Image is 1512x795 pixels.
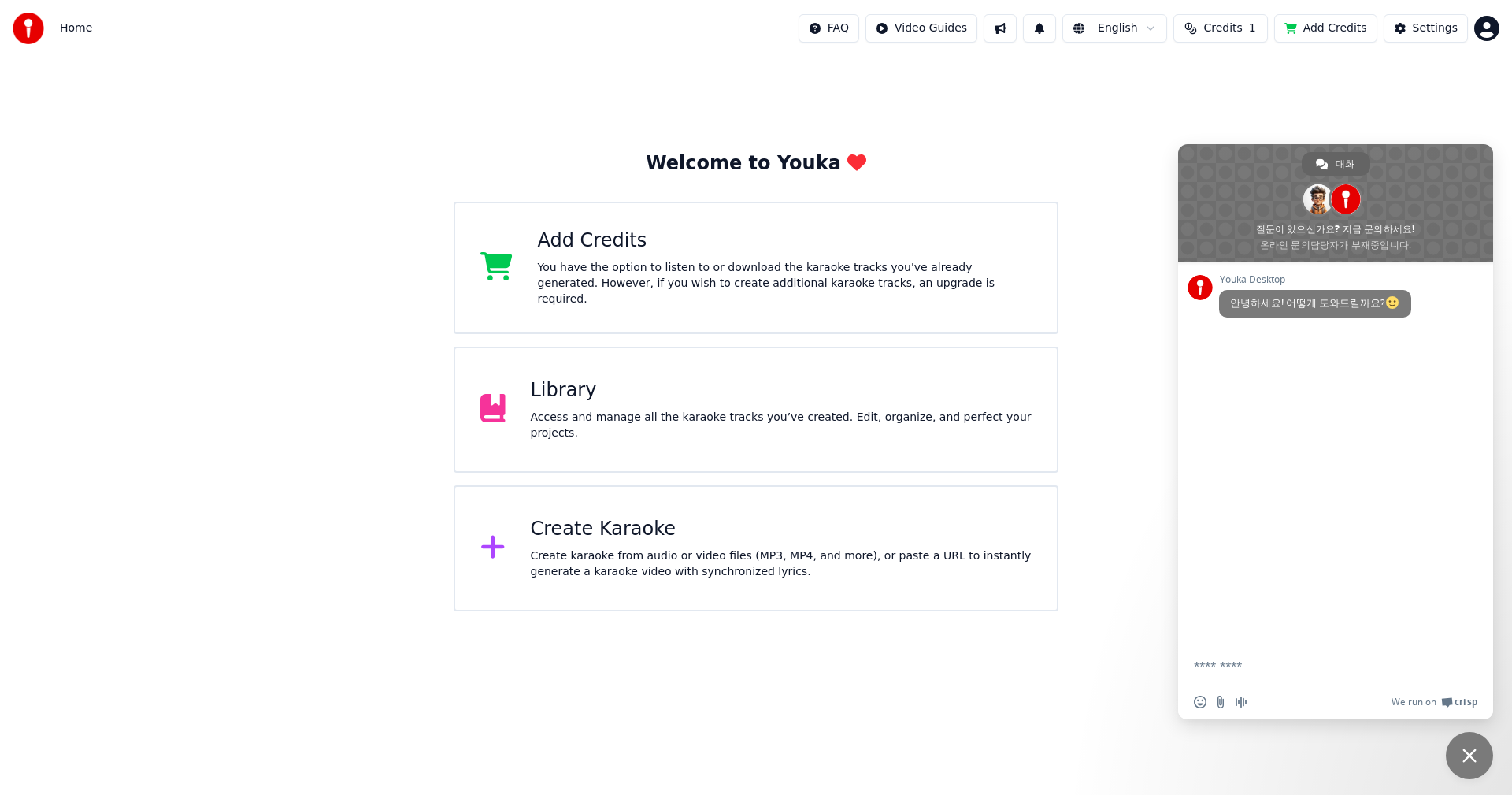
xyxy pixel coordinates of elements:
a: 대화 [1302,152,1370,176]
span: Crisp [1455,696,1477,708]
div: Access and manage all the karaoke tracks you’ve created. Edit, organize, and perfect your projects. [531,410,1032,441]
div: Add Credits [538,228,1032,254]
span: Youka Desktop [1219,274,1411,285]
button: FAQ [799,14,859,43]
span: 이모티콘 사용하기 [1194,696,1206,708]
textarea: 메시지 작성... [1194,645,1446,685]
div: You have the option to listen to or download the karaoke tracks you've already generated. However... [538,260,1032,307]
span: 1 [1249,20,1256,36]
button: Add Credits [1274,14,1377,43]
span: Home [60,20,92,36]
div: Create karaoke from audio or video files (MP3, MP4, and more), or paste a URL to instantly genera... [531,548,1032,580]
div: Welcome to Youka [646,151,866,176]
div: Library [531,378,1032,403]
button: Video Guides [865,14,977,43]
span: 파일 보내기 [1214,696,1227,708]
span: We run on [1392,696,1436,708]
img: youka [13,13,44,44]
div: Settings [1413,20,1458,36]
a: 채팅 닫기 [1446,732,1493,779]
span: 안녕하세요! 어떻게 도와드릴까요? [1230,296,1400,310]
button: Settings [1384,14,1468,43]
span: Credits [1203,20,1242,36]
div: Create Karaoke [531,517,1032,542]
button: Credits1 [1173,14,1268,43]
span: 대화 [1336,152,1354,176]
span: 오디오 메시지 녹음 [1235,696,1247,708]
a: We run onCrisp [1392,696,1477,708]
nav: breadcrumb [60,20,92,36]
